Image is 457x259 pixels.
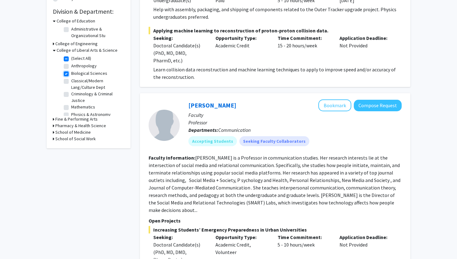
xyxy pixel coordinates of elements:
[153,66,402,81] p: Learn collision data reconstruction and machine learning techniques to apply to improve speed and...
[71,104,95,110] label: Mathematics
[149,155,195,161] b: Faculty Information:
[71,70,107,77] label: Biological Sciences
[215,233,268,241] p: Opportunity Type:
[55,122,106,129] h3: Pharmacy & Health Science
[188,127,218,133] b: Departments:
[71,111,111,118] label: Physics & Astronomy
[57,18,95,24] h3: College of Education
[149,217,402,224] p: Open Projects
[239,136,309,146] mat-chip: Seeking Faculty Collaborators
[55,136,96,142] h3: School of Social Work
[188,119,402,126] p: Professor
[71,91,123,104] label: Criminology & Criminal Justice
[55,116,98,122] h3: Fine & Performing Arts
[339,34,392,42] p: Application Deadline:
[188,111,402,119] p: Faculty
[53,8,124,15] h2: Division & Department:
[273,34,335,64] div: 15 - 20 hours/week
[215,34,268,42] p: Opportunity Type:
[218,127,251,133] span: Communication
[188,136,237,146] mat-chip: Accepting Students
[278,34,330,42] p: Time Commitment:
[339,233,392,241] p: Application Deadline:
[278,233,330,241] p: Time Commitment:
[55,41,98,47] h3: College of Engineering
[335,34,397,64] div: Not Provided
[71,26,123,39] label: Administrative & Organizational Stu
[153,233,206,241] p: Seeking:
[5,231,26,254] iframe: Chat
[71,78,123,91] label: Classical/Modern Lang/Culture Dept
[153,6,402,21] p: Help with assembly, packaging, and shipping of components related to the Outer Tracker upgrade pr...
[55,129,91,136] h3: School of Medicine
[149,226,402,233] span: Increasing Students’ Emergency Preparedness in Urban Universities
[149,27,402,34] span: Applying machine learning to reconstruction of proton-proton collision data.
[188,101,236,109] a: [PERSON_NAME]
[149,155,401,213] fg-read-more: [PERSON_NAME] is a Professor in communication studies. Her research interests lie at the intersec...
[71,63,97,69] label: Anthropology
[354,100,402,111] button: Compose Request to Stephanie Tong
[153,42,206,64] div: Doctoral Candidate(s) (PhD, MD, DMD, PharmD, etc.)
[318,99,351,111] button: Add Stephanie Tong to Bookmarks
[211,34,273,64] div: Academic Credit
[57,47,118,54] h3: College of Liberal Arts & Science
[71,55,91,62] label: (Select All)
[153,34,206,42] p: Seeking:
